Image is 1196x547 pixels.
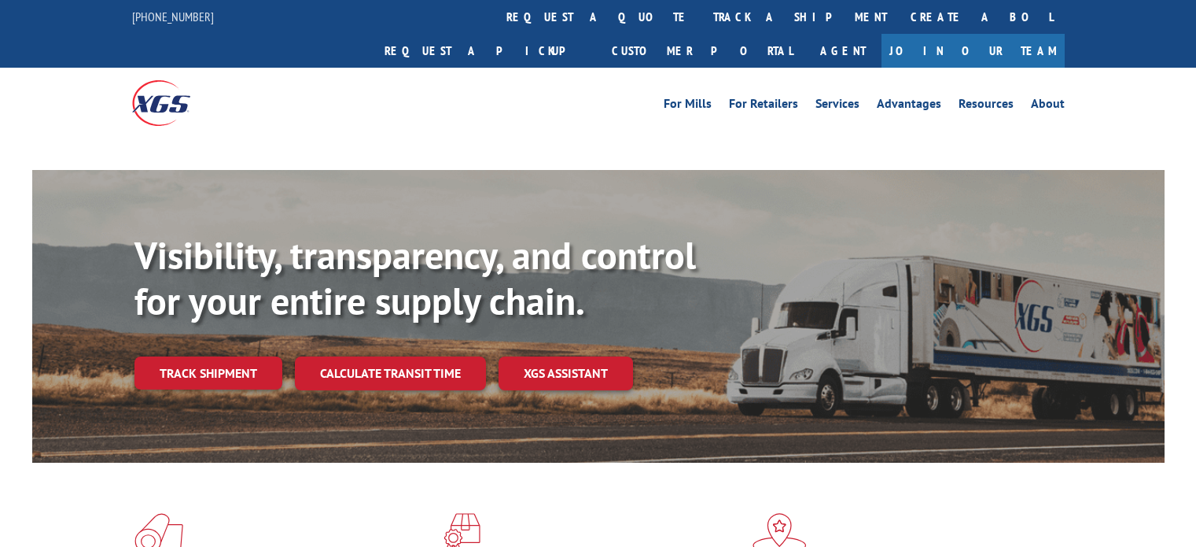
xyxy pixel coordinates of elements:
a: Request a pickup [373,34,600,68]
a: Calculate transit time [295,357,486,390]
b: Visibility, transparency, and control for your entire supply chain. [134,231,696,325]
a: Advantages [877,98,941,115]
a: Agent [804,34,881,68]
a: For Retailers [729,98,798,115]
a: Services [815,98,859,115]
a: Customer Portal [600,34,804,68]
a: [PHONE_NUMBER] [132,9,214,24]
a: Join Our Team [881,34,1065,68]
a: About [1031,98,1065,115]
a: Resources [959,98,1014,115]
a: Track shipment [134,357,282,390]
a: For Mills [664,98,712,115]
a: XGS ASSISTANT [499,357,633,390]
